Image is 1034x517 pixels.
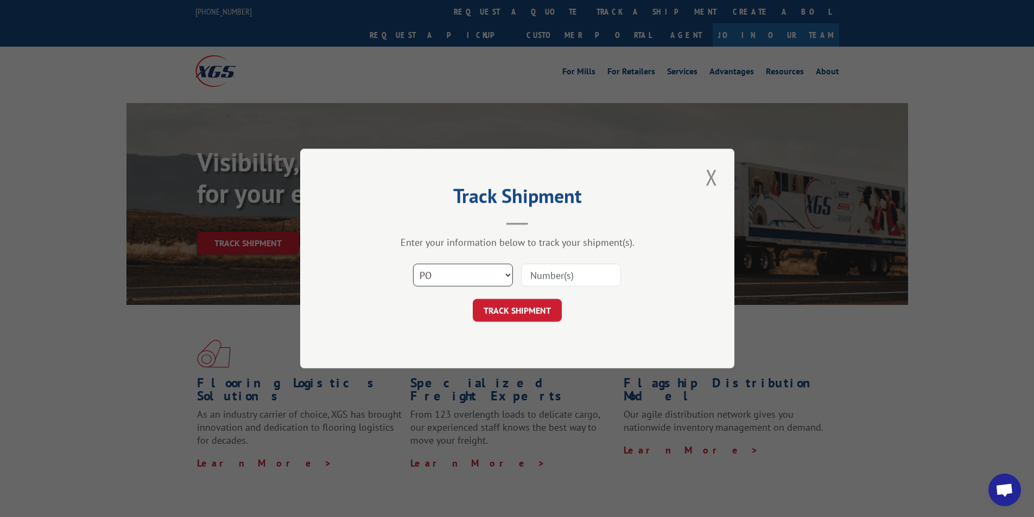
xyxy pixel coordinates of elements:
a: Open chat [988,474,1021,506]
button: TRACK SHIPMENT [473,299,562,322]
h2: Track Shipment [354,188,680,209]
input: Number(s) [521,264,621,286]
button: Close modal [702,162,721,192]
div: Enter your information below to track your shipment(s). [354,236,680,248]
